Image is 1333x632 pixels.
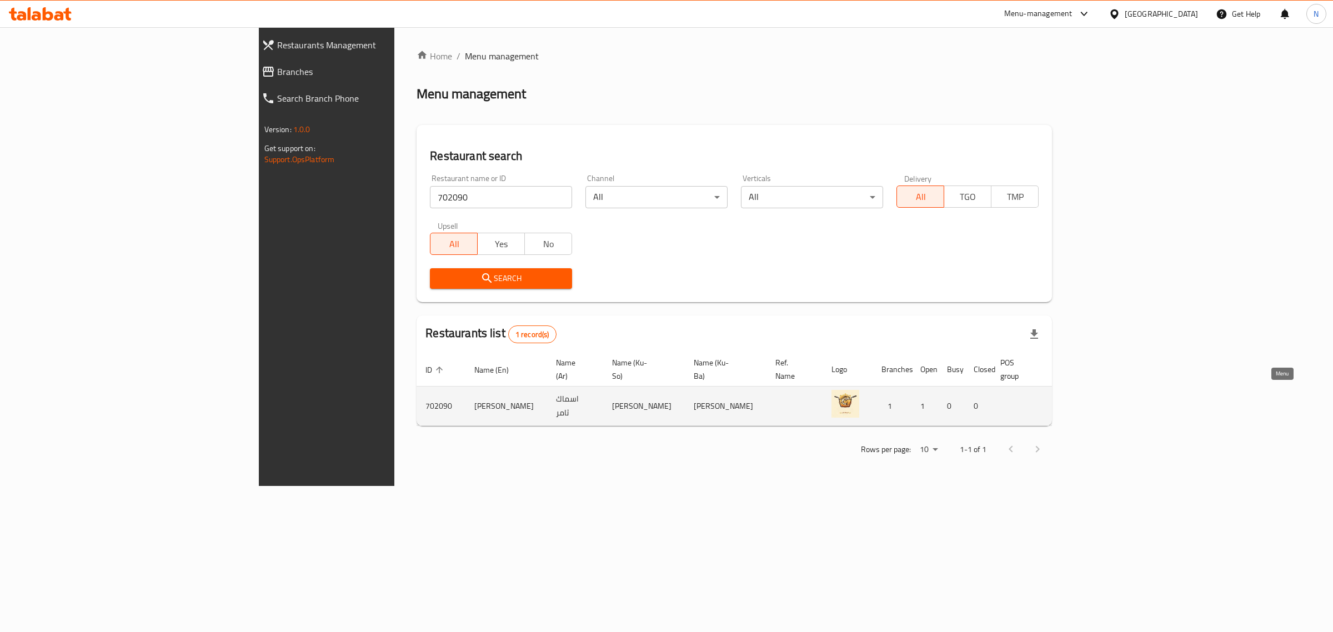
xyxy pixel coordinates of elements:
span: TGO [949,189,987,205]
span: Yes [482,236,520,252]
span: N [1314,8,1319,20]
span: Name (Ku-So) [612,356,671,383]
td: [PERSON_NAME] [685,387,766,426]
span: All [435,236,473,252]
span: All [901,189,940,205]
span: 1.0.0 [293,122,310,137]
div: Menu-management [1004,7,1073,21]
button: All [430,233,478,255]
td: [PERSON_NAME] [603,387,685,426]
span: POS group [1000,356,1033,383]
span: Menu management [465,49,539,63]
td: اسماك ثامر [547,387,603,426]
span: Search [439,272,563,285]
span: Name (En) [474,363,523,377]
img: Thamir Fish [831,390,859,418]
table: enhanced table [417,353,1143,426]
div: All [585,186,728,208]
span: TMP [996,189,1034,205]
button: All [896,185,944,208]
button: TMP [991,185,1039,208]
label: Upsell [438,222,458,229]
button: No [524,233,572,255]
span: Search Branch Phone [277,92,473,105]
input: Search for restaurant name or ID.. [430,186,572,208]
button: Search [430,268,572,289]
td: 1 [911,387,938,426]
span: Name (Ar) [556,356,590,383]
div: All [741,186,883,208]
span: Version: [264,122,292,137]
td: 1 [873,387,911,426]
a: Restaurants Management [253,32,482,58]
th: Branches [873,353,911,387]
a: Search Branch Phone [253,85,482,112]
th: Busy [938,353,965,387]
th: Closed [965,353,991,387]
div: [GEOGRAPHIC_DATA] [1125,8,1198,20]
span: Ref. Name [775,356,809,383]
div: Export file [1021,321,1048,348]
div: Rows per page: [915,442,942,458]
span: No [529,236,568,252]
button: TGO [944,185,991,208]
label: Delivery [904,174,932,182]
nav: breadcrumb [417,49,1052,63]
span: ID [425,363,447,377]
div: Total records count [508,325,557,343]
span: 1 record(s) [509,329,556,340]
a: Support.OpsPlatform [264,152,335,167]
span: Get support on: [264,141,315,156]
button: Yes [477,233,525,255]
a: Branches [253,58,482,85]
h2: Restaurant search [430,148,1039,164]
td: 0 [938,387,965,426]
h2: Restaurants list [425,325,556,343]
p: 1-1 of 1 [960,443,986,457]
span: Branches [277,65,473,78]
td: 0 [965,387,991,426]
th: Logo [823,353,873,387]
span: Name (Ku-Ba) [694,356,753,383]
td: [PERSON_NAME] [465,387,547,426]
span: Restaurants Management [277,38,473,52]
p: Rows per page: [861,443,911,457]
th: Open [911,353,938,387]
